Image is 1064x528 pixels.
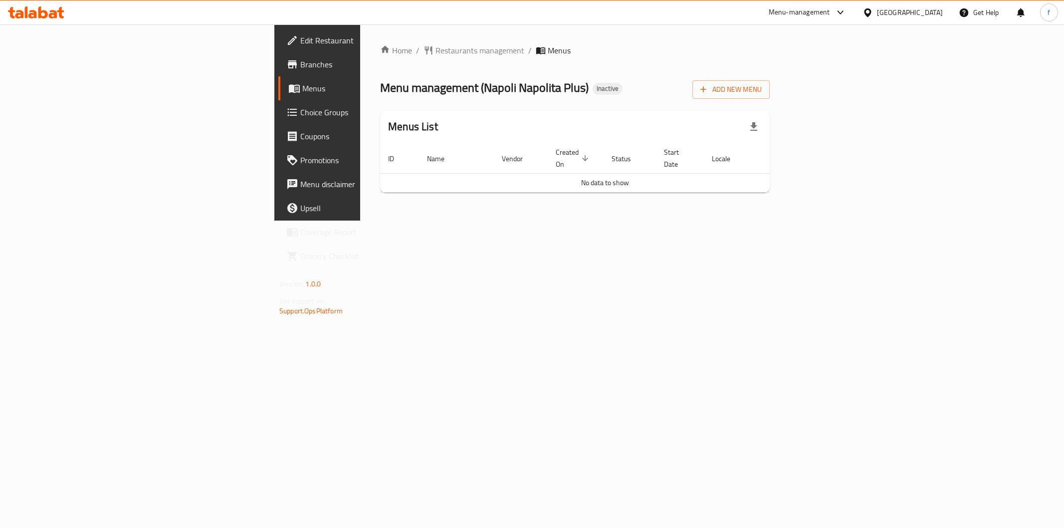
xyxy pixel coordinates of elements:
span: Edit Restaurant [300,34,444,46]
span: Start Date [664,146,692,170]
span: Status [612,153,644,165]
span: Created On [556,146,592,170]
a: Menu disclaimer [278,172,452,196]
div: [GEOGRAPHIC_DATA] [877,7,943,18]
a: Menus [278,76,452,100]
span: Locale [712,153,743,165]
a: Grocery Checklist [278,244,452,268]
div: Menu-management [769,6,830,18]
span: Restaurants management [435,44,524,56]
span: ID [388,153,407,165]
span: Menu disclaimer [300,178,444,190]
span: Grocery Checklist [300,250,444,262]
span: Inactive [593,84,623,93]
a: Restaurants management [424,44,524,56]
span: Name [427,153,457,165]
th: Actions [755,143,830,174]
span: Version: [279,277,304,290]
span: No data to show [581,176,629,189]
span: Coverage Report [300,226,444,238]
a: Coupons [278,124,452,148]
span: Menu management ( Napoli Napolita Plus ) [380,76,589,99]
a: Choice Groups [278,100,452,124]
a: Coverage Report [278,220,452,244]
table: enhanced table [380,143,830,193]
a: Branches [278,52,452,76]
span: Add New Menu [700,83,762,96]
span: Vendor [502,153,536,165]
span: Menus [302,82,444,94]
span: Upsell [300,202,444,214]
div: Inactive [593,83,623,95]
span: f [1048,7,1050,18]
span: Promotions [300,154,444,166]
span: Branches [300,58,444,70]
div: Export file [742,115,766,139]
span: Menus [548,44,571,56]
a: Promotions [278,148,452,172]
nav: breadcrumb [380,44,770,56]
a: Support.OpsPlatform [279,304,343,317]
h2: Menus List [388,119,438,134]
li: / [528,44,532,56]
button: Add New Menu [692,80,770,99]
span: Coupons [300,130,444,142]
span: 1.0.0 [305,277,321,290]
a: Upsell [278,196,452,220]
a: Edit Restaurant [278,28,452,52]
span: Choice Groups [300,106,444,118]
span: Get support on: [279,294,325,307]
